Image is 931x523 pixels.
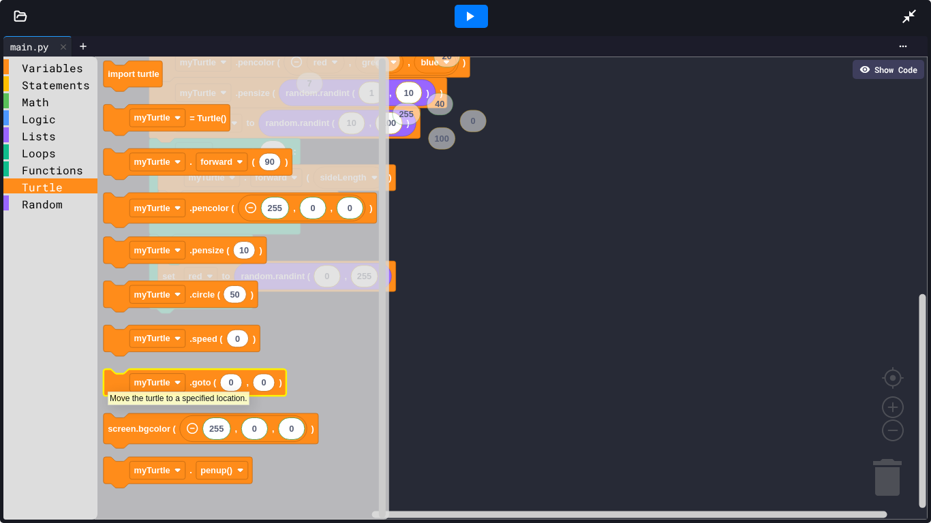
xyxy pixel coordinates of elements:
[435,99,444,109] text: 40
[434,133,448,144] text: 100
[471,116,476,126] text: 0
[442,51,452,61] text: 20
[3,57,928,520] div: Blockly Workspace
[463,57,465,67] text: )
